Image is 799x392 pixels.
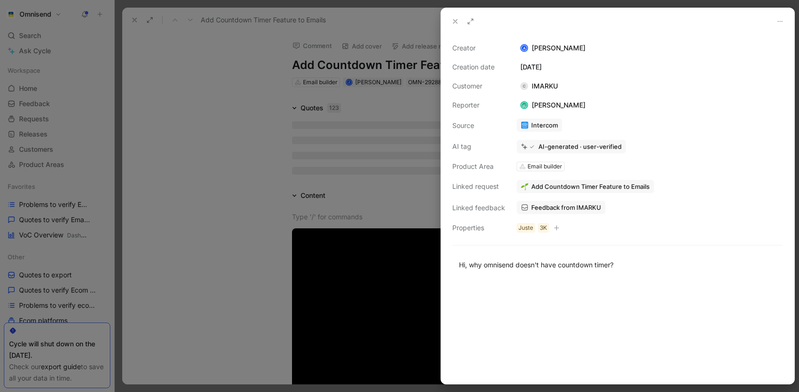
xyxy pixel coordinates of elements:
[531,182,650,191] span: Add Countdown Timer Feature to Emails
[540,223,547,233] div: 3K
[521,183,528,190] img: 🌱
[516,99,589,111] div: [PERSON_NAME]
[452,42,505,54] div: Creator
[516,42,783,54] div: [PERSON_NAME]
[521,45,527,51] div: A
[452,61,505,73] div: Creation date
[452,222,505,234] div: Properties
[516,118,562,132] a: Intercom
[452,161,505,172] div: Product Area
[452,202,505,214] div: Linked feedback
[452,181,505,192] div: Linked request
[516,61,783,73] div: [DATE]
[520,82,528,90] div: C
[452,120,505,131] div: Source
[531,203,601,212] span: Feedback from IMARKU
[452,141,505,152] div: AI tag
[516,180,654,193] button: 🌱Add Countdown Timer Feature to Emails
[516,201,605,214] a: Feedback from IMARKU
[518,223,533,233] div: Juste
[521,102,527,108] img: avatar
[452,80,505,92] div: Customer
[538,142,622,151] div: AI-generated · user-verified
[516,80,562,92] div: IMARKU
[459,260,776,270] div: Hi, why omnisend doesn't have countdown timer?
[527,162,562,171] div: Email builder
[452,99,505,111] div: Reporter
